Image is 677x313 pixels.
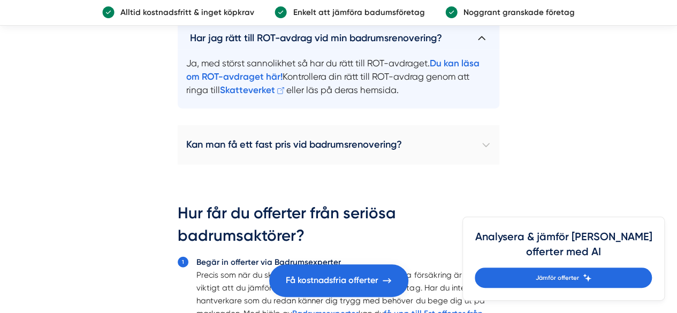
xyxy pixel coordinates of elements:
h4: Analysera & jämför [PERSON_NAME] offerter med AI [475,230,652,268]
a: Skatteverket [219,85,286,95]
p: Alltid kostnadsfritt & inget köpkrav [115,6,254,19]
span: Jämför offerter [535,273,579,283]
span: Få kostnadsfria offerter [286,273,378,287]
h2: Hur får du offerter från seriösa badrumsaktörer? [178,202,499,253]
p: Ja, med störst sannolikhet så har du rätt till ROT-avdraget. Kontrollera din rätt till ROT-avdrag... [178,50,499,109]
p: Enkelt att jämföra badumsföretag [287,6,424,19]
strong: Begär in offerter via Badrumsexperter [196,257,341,267]
a: Jämför offerter [475,268,652,288]
a: Få kostnadsfria offerter [269,264,408,297]
p: Noggrant granskade företag [458,6,575,19]
strong: Skatteverket [219,85,275,95]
